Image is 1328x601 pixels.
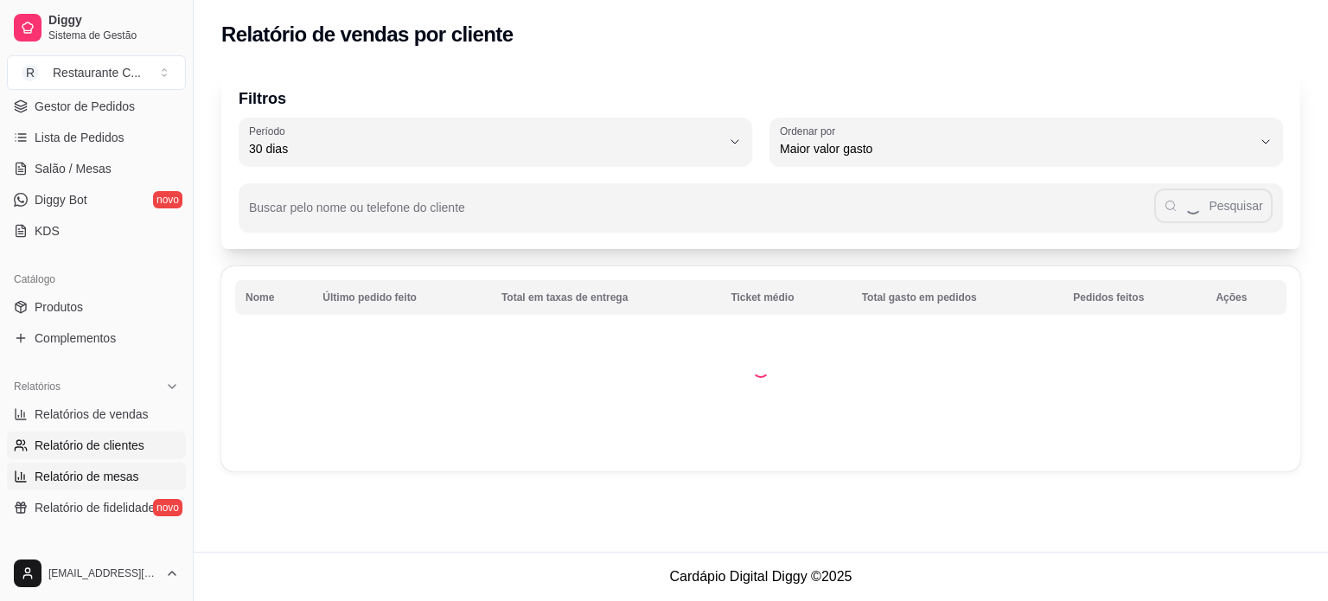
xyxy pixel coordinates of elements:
span: Relatório de mesas [35,468,139,485]
span: Salão / Mesas [35,160,112,177]
span: 30 dias [249,140,721,157]
span: Relatórios de vendas [35,406,149,423]
span: Sistema de Gestão [48,29,179,42]
footer: Cardápio Digital Diggy © 2025 [194,552,1328,601]
span: Diggy Bot [35,191,87,208]
div: Gerenciar [7,542,186,570]
span: Gestor de Pedidos [35,98,135,115]
a: Complementos [7,324,186,352]
div: Catálogo [7,265,186,293]
button: Select a team [7,55,186,90]
a: Lista de Pedidos [7,124,186,151]
span: [EMAIL_ADDRESS][DOMAIN_NAME] [48,566,158,580]
button: Ordenar porMaior valor gasto [769,118,1283,166]
a: KDS [7,217,186,245]
a: Diggy Botnovo [7,186,186,214]
button: [EMAIL_ADDRESS][DOMAIN_NAME] [7,553,186,594]
span: KDS [35,222,60,240]
span: Lista de Pedidos [35,129,124,146]
label: Período [249,124,290,138]
a: Relatório de fidelidadenovo [7,494,186,521]
a: Relatórios de vendas [7,400,186,428]
div: Loading [752,361,769,378]
a: Produtos [7,293,186,321]
span: Relatório de fidelidade [35,499,155,516]
span: Maior valor gasto [780,140,1252,157]
a: Relatório de mesas [7,463,186,490]
span: R [22,64,39,81]
input: Buscar pelo nome ou telefone do cliente [249,206,1154,223]
h2: Relatório de vendas por cliente [221,21,514,48]
span: Diggy [48,13,179,29]
span: Complementos [35,329,116,347]
a: Relatório de clientes [7,432,186,459]
a: DiggySistema de Gestão [7,7,186,48]
a: Salão / Mesas [7,155,186,182]
span: Relatório de clientes [35,437,144,454]
a: Gestor de Pedidos [7,93,186,120]
button: Período30 dias [239,118,752,166]
span: Produtos [35,298,83,316]
span: Relatórios [14,380,61,393]
p: Filtros [239,86,1283,111]
div: Restaurante C ... [53,64,141,81]
label: Ordenar por [780,124,841,138]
